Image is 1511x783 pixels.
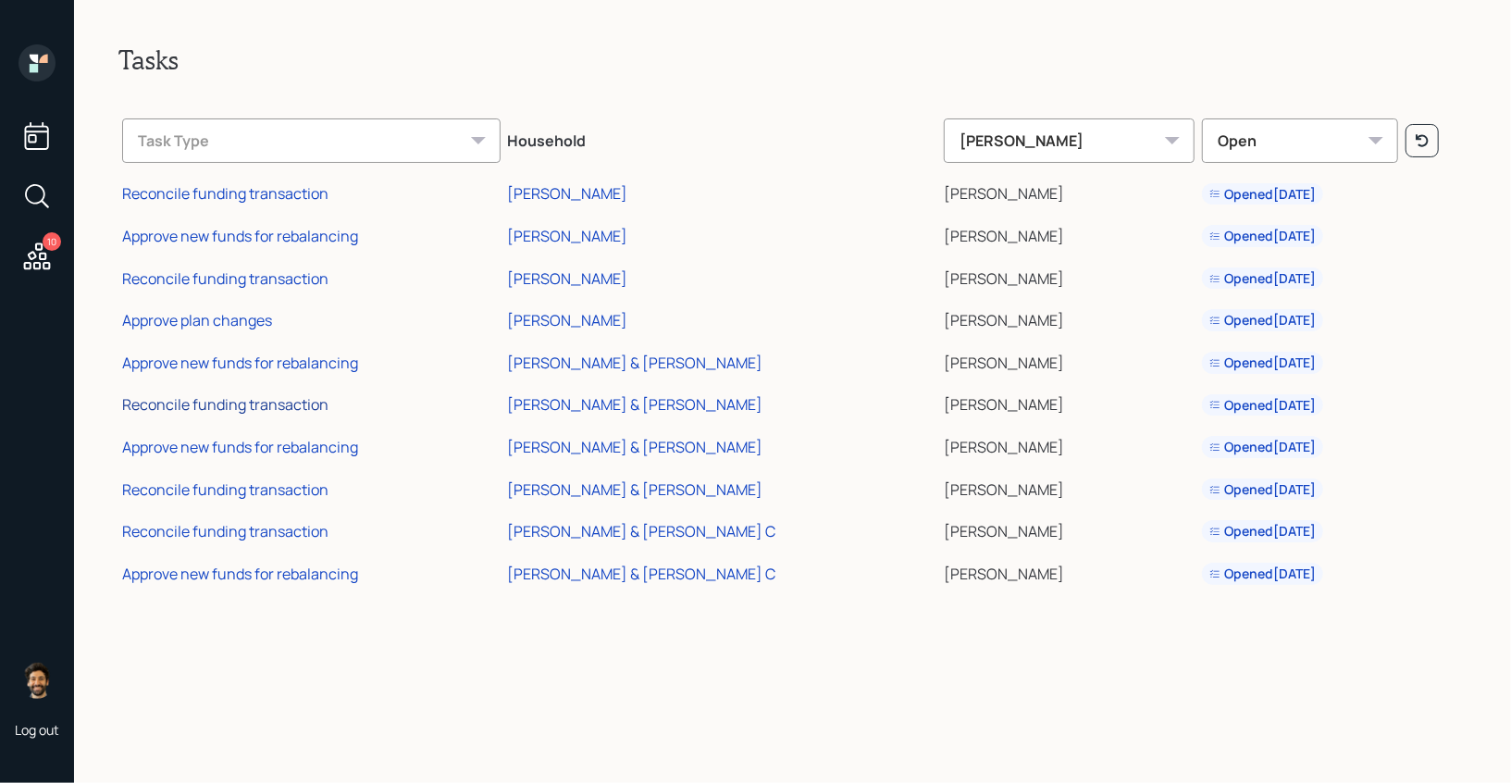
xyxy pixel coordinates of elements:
div: Opened [DATE] [1209,227,1316,245]
div: Reconcile funding transaction [122,521,328,541]
div: Open [1202,118,1398,163]
div: [PERSON_NAME] & [PERSON_NAME] [508,394,763,415]
div: Opened [DATE] [1209,311,1316,329]
div: Opened [DATE] [1209,354,1316,372]
td: [PERSON_NAME] [940,550,1198,592]
td: [PERSON_NAME] [940,170,1198,213]
div: 10 [43,232,61,251]
div: Approve new funds for rebalancing [122,226,358,246]
div: Opened [DATE] [1209,480,1316,499]
td: [PERSON_NAME] [940,466,1198,508]
td: [PERSON_NAME] [940,381,1198,424]
td: [PERSON_NAME] [940,255,1198,297]
div: [PERSON_NAME] & [PERSON_NAME] C [508,521,776,541]
div: Reconcile funding transaction [122,183,328,204]
div: [PERSON_NAME] [944,118,1195,163]
td: [PERSON_NAME] [940,339,1198,381]
div: Opened [DATE] [1209,396,1316,415]
div: [PERSON_NAME] & [PERSON_NAME] [508,353,763,373]
td: [PERSON_NAME] [940,507,1198,550]
div: Approve new funds for rebalancing [122,353,358,373]
div: Log out [15,721,59,739]
div: [PERSON_NAME] & [PERSON_NAME] [508,479,763,500]
div: Approve new funds for rebalancing [122,437,358,457]
td: [PERSON_NAME] [940,296,1198,339]
h2: Tasks [118,44,1467,76]
div: Reconcile funding transaction [122,394,328,415]
th: Household [504,106,941,170]
td: [PERSON_NAME] [940,212,1198,255]
div: [PERSON_NAME] & [PERSON_NAME] C [508,564,776,584]
div: [PERSON_NAME] & [PERSON_NAME] [508,437,763,457]
div: [PERSON_NAME] [508,268,628,289]
div: Reconcile funding transaction [122,479,328,500]
div: Opened [DATE] [1209,565,1316,583]
td: [PERSON_NAME] [940,423,1198,466]
div: [PERSON_NAME] [508,183,628,204]
div: Opened [DATE] [1209,438,1316,456]
img: eric-schwartz-headshot.png [19,662,56,699]
div: Opened [DATE] [1209,185,1316,204]
div: Opened [DATE] [1209,269,1316,288]
div: [PERSON_NAME] [508,310,628,330]
div: Reconcile funding transaction [122,268,328,289]
div: Opened [DATE] [1209,522,1316,541]
div: Approve plan changes [122,310,272,330]
div: Task Type [122,118,501,163]
div: Approve new funds for rebalancing [122,564,358,584]
div: [PERSON_NAME] [508,226,628,246]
